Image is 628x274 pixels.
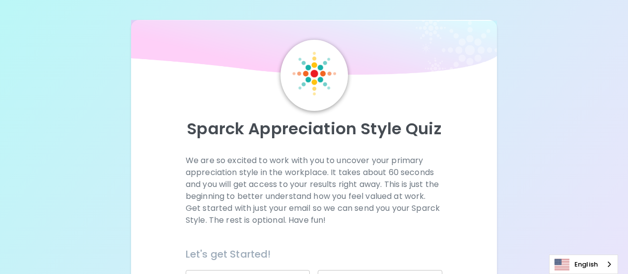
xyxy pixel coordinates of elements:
img: Sparck Logo [292,52,336,95]
div: Language [549,255,618,274]
h6: Let's get Started! [186,246,442,262]
aside: Language selected: English [549,255,618,274]
a: English [550,255,618,274]
img: wave [131,20,497,80]
p: We are so excited to work with you to uncover your primary appreciation style in the workplace. I... [186,155,442,226]
p: Sparck Appreciation Style Quiz [143,119,486,139]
